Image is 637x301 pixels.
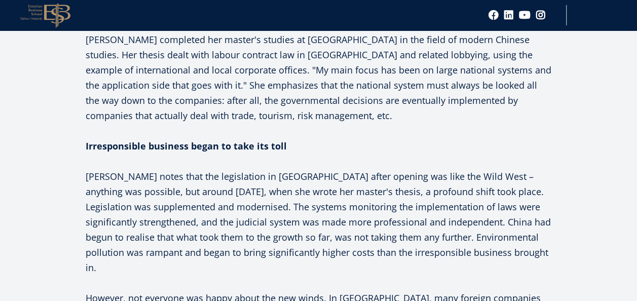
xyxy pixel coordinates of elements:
[536,10,546,20] a: Instagram
[504,10,514,20] a: Linkedin
[86,139,287,152] strong: Irresponsible business began to take its toll
[86,31,552,123] p: [PERSON_NAME] completed her master's studies at [GEOGRAPHIC_DATA] in the field of modern Chinese ...
[519,10,531,20] a: Youtube
[489,10,499,20] a: Facebook
[86,168,552,275] p: [PERSON_NAME] notes that the legislation in [GEOGRAPHIC_DATA] after opening was like the Wild Wes...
